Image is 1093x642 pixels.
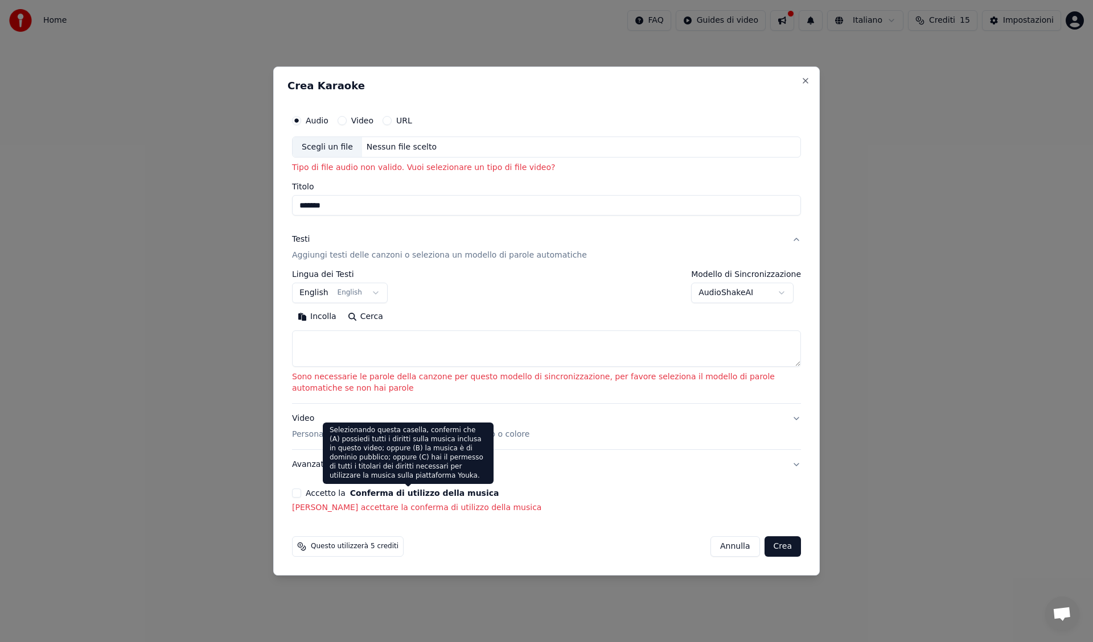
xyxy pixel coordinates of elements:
[710,536,760,557] button: Annulla
[292,308,342,326] button: Incolla
[287,81,806,91] h2: Crea Karaoke
[292,225,801,271] button: TestiAggiungi testi delle canzoni o seleziona un modello di parole automatiche
[292,271,801,404] div: TestiAggiungi testi delle canzoni o seleziona un modello di parole automatiche
[292,234,310,246] div: Testi
[351,117,373,125] label: Video
[292,372,801,395] p: Sono necessarie le parole della canzone per questo modello di sincronizzazione, per favore selezi...
[342,308,389,326] button: Cerca
[350,489,499,497] button: Accetto la
[292,183,801,191] label: Titolo
[691,271,801,279] label: Modello di Sincronizzazione
[292,502,801,513] p: [PERSON_NAME] accettare la conferma di utilizzo della musica
[292,250,587,262] p: Aggiungi testi delle canzoni o seleziona un modello di parole automatiche
[292,163,801,174] p: Tipo di file audio non valido. Vuoi selezionare un tipo di file video?
[311,542,398,551] span: Questo utilizzerà 5 crediti
[293,137,362,158] div: Scegli un file
[292,429,529,440] p: Personalizza il video karaoke: usa immagine, video o colore
[306,117,328,125] label: Audio
[292,450,801,479] button: Avanzato
[306,489,499,497] label: Accetto la
[765,536,801,557] button: Crea
[292,404,801,449] button: VideoPersonalizza il video karaoke: usa immagine, video o colore
[292,413,529,440] div: Video
[362,142,441,153] div: Nessun file scelto
[396,117,412,125] label: URL
[292,271,388,279] label: Lingua dei Testi
[323,423,494,484] div: Selezionando questa casella, confermi che (A) possiedi tutti i diritti sulla musica inclusa in qu...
